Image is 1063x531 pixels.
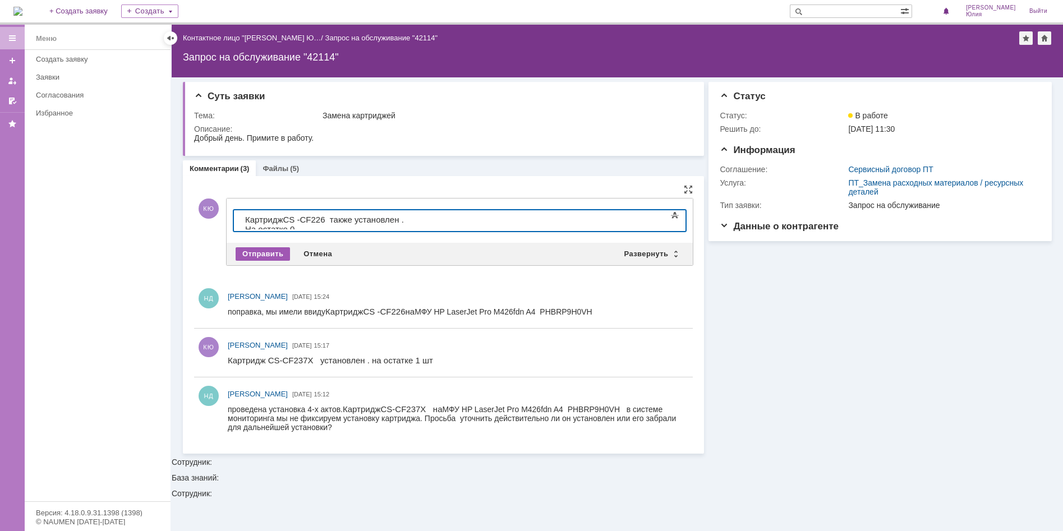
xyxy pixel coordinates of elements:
[199,198,219,219] span: КЮ
[183,34,325,42] div: /
[36,55,164,63] div: Создать заявку
[121,4,178,18] div: Создать
[228,390,288,398] span: [PERSON_NAME]
[720,145,795,155] span: Информация
[183,52,1052,63] div: Запрос на обслуживание "42114"
[314,293,330,300] span: 15:24
[228,389,288,400] a: [PERSON_NAME]
[13,7,22,16] a: Перейти на домашнюю страницу
[720,111,846,120] div: Статус:
[966,4,1016,11] span: [PERSON_NAME]
[31,50,168,68] a: Создать заявку
[720,91,765,101] span: Статус
[183,34,321,42] a: Контактное лицо "[PERSON_NAME] Ю…
[720,178,846,187] div: Услуга:
[314,391,330,398] span: 15:12
[194,124,690,133] div: Описание:
[848,165,933,174] a: Сервисный договор ПТ
[241,164,250,173] div: (3)
[848,178,1023,196] a: ПТ_Замена расходных материалов / ресурсных деталей
[36,73,164,81] div: Заявки
[292,391,312,398] span: [DATE]
[194,111,320,120] div: Тема:
[720,221,839,232] span: Данные о контрагенте
[325,34,438,42] div: Запрос на обслуживание "42114"
[194,91,265,101] span: Суть заявки
[164,31,177,45] div: Скрыть меню
[848,124,895,133] span: [DATE] 11:30
[36,509,159,516] div: Версия: 4.18.0.9.31.1398 (1398)
[1038,31,1051,45] div: Сделать домашней страницей
[172,490,1063,497] div: Сотрудник:
[3,72,21,90] a: Мои заявки
[187,1,365,10] span: МФУ HP LaserJet Pro M426fdn A4 PHBRP9H0VH
[36,91,164,99] div: Согласования
[323,111,688,120] div: Замена картриджей
[3,52,21,70] a: Создать заявку
[720,165,846,174] div: Соглашение:
[4,4,42,14] span: Картридж
[900,5,912,16] span: Расширенный поиск
[848,111,887,120] span: В работе
[668,209,682,222] span: Показать панель инструментов
[292,342,312,349] span: [DATE]
[848,201,1035,210] div: Запрос на обслуживание
[3,92,21,110] a: Мои согласования
[1019,31,1033,45] div: Добавить в избранное
[190,164,239,173] a: Комментарии
[31,86,168,104] a: Согласования
[228,292,288,301] span: [PERSON_NAME]
[292,293,312,300] span: [DATE]
[228,291,288,302] a: [PERSON_NAME]
[36,32,57,45] div: Меню
[720,124,846,133] div: Решить до:
[263,164,288,173] a: Файлы
[684,185,693,194] div: На всю страницу
[314,342,330,349] span: 15:17
[290,164,299,173] div: (5)
[720,201,846,210] div: Тип заявки:
[13,7,22,16] img: logo
[172,474,1063,482] div: База знаний:
[4,4,163,24] span: CS -CF226 также установлен . На остатке 0
[36,518,159,525] div: © NAUMEN [DATE]-[DATE]
[228,341,288,349] span: [PERSON_NAME]
[228,340,288,351] a: [PERSON_NAME]
[31,68,168,86] a: Заявки
[172,77,1063,466] div: Сотрудник:
[36,109,151,117] div: Избранное
[966,11,1016,18] span: Юлия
